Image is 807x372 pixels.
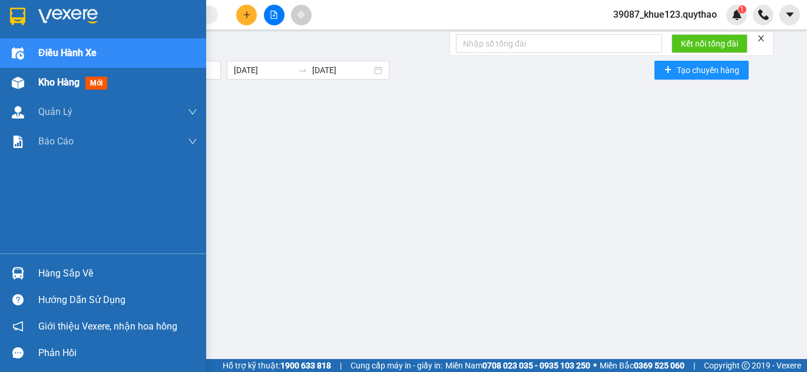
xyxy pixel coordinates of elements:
[757,34,765,42] span: close
[456,34,662,53] input: Nhập số tổng đài
[634,361,684,370] strong: 0369 525 060
[298,65,307,75] span: swap-right
[44,38,798,52] div: Điều hành xe
[482,361,590,370] strong: 0708 023 035 - 0935 103 250
[10,8,25,25] img: logo-vxr
[12,136,24,148] img: solution-icon
[340,359,342,372] span: |
[654,61,749,80] button: plusTạo chuyến hàng
[38,45,97,60] span: Điều hành xe
[604,7,726,22] span: 39087_khue123.quythao
[12,267,24,279] img: warehouse-icon
[664,65,672,75] span: plus
[291,5,312,25] button: aim
[600,359,684,372] span: Miền Bắc
[280,361,331,370] strong: 1900 633 818
[12,347,24,358] span: message
[236,5,257,25] button: plus
[243,11,251,19] span: plus
[740,5,744,14] span: 1
[38,344,197,362] div: Phản hồi
[350,359,442,372] span: Cung cấp máy in - giấy in:
[12,294,24,305] span: question-circle
[38,77,80,88] span: Kho hàng
[738,5,746,14] sup: 1
[732,9,742,20] img: icon-new-feature
[12,77,24,89] img: warehouse-icon
[298,65,307,75] span: to
[785,9,795,20] span: caret-down
[445,359,590,372] span: Miền Nam
[38,265,197,282] div: Hàng sắp về
[742,361,750,370] span: copyright
[779,5,800,25] button: caret-down
[188,107,197,117] span: down
[312,64,372,77] input: Ngày kết thúc
[12,321,24,332] span: notification
[38,291,197,309] div: Hướng dẫn sử dụng
[593,363,597,368] span: ⚪️
[758,9,769,20] img: phone-icon
[38,104,72,119] span: Quản Lý
[234,64,293,77] input: Ngày bắt đầu
[297,11,305,19] span: aim
[85,77,107,90] span: mới
[38,134,74,149] span: Báo cáo
[677,64,739,77] span: Tạo chuyến hàng
[12,47,24,60] img: warehouse-icon
[12,106,24,118] img: warehouse-icon
[681,37,738,50] span: Kết nối tổng đài
[270,11,278,19] span: file-add
[188,137,197,146] span: down
[672,34,748,53] button: Kết nối tổng đài
[264,5,285,25] button: file-add
[38,319,177,334] span: Giới thiệu Vexere, nhận hoa hồng
[693,359,695,372] span: |
[223,359,331,372] span: Hỗ trợ kỹ thuật:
